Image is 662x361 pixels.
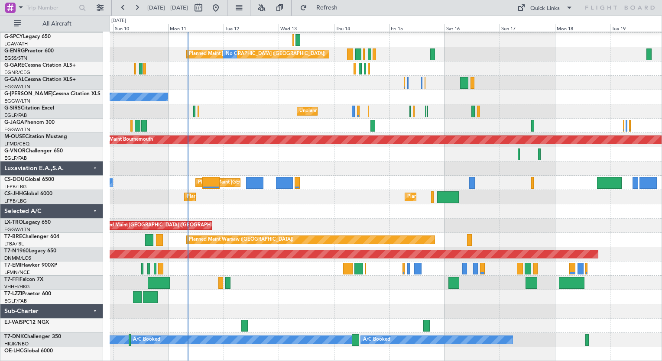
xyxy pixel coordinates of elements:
[4,220,23,225] span: LX-TRO
[4,334,61,339] a: T7-DNKChallenger 350
[4,126,30,133] a: EGGW/LTN
[407,190,544,203] div: Planned Maint [GEOGRAPHIC_DATA] ([GEOGRAPHIC_DATA])
[299,105,442,118] div: Unplanned Maint [GEOGRAPHIC_DATA] ([GEOGRAPHIC_DATA])
[4,91,101,97] a: G-[PERSON_NAME]Cessna Citation XLS
[4,298,27,304] a: EGLF/FAB
[90,219,233,232] div: Unplanned Maint [GEOGRAPHIC_DATA] ([GEOGRAPHIC_DATA])
[363,333,390,346] div: A/C Booked
[4,91,52,97] span: G-[PERSON_NAME]
[26,1,76,14] input: Trip Number
[133,333,160,346] div: A/C Booked
[4,348,23,354] span: OE-LHC
[4,34,23,39] span: G-SPCY
[445,24,500,32] div: Sat 16
[334,24,389,32] div: Thu 14
[4,241,24,247] a: LTBA/ISL
[4,334,24,339] span: T7-DNK
[4,148,26,154] span: G-VNOR
[500,24,555,32] div: Sun 17
[4,106,54,111] a: G-SIRSCitation Excel
[4,48,25,54] span: G-ENRG
[4,112,27,119] a: EGLF/FAB
[4,341,29,347] a: HKJK/NBO
[4,234,59,239] a: T7-BREChallenger 604
[4,320,23,325] span: EJ-VAIS
[4,63,24,68] span: G-GARE
[187,190,323,203] div: Planned Maint [GEOGRAPHIC_DATA] ([GEOGRAPHIC_DATA])
[4,184,27,190] a: LFPB/LBG
[4,226,30,233] a: EGGW/LTN
[4,284,30,290] a: VHHH/HKG
[226,48,246,61] div: No Crew
[4,255,31,261] a: DNMM/LOS
[4,69,30,76] a: EGNR/CEG
[4,134,25,139] span: M-OUSE
[4,320,49,325] a: EJ-VAISPC12 NGX
[4,34,51,39] a: G-SPCYLegacy 650
[4,84,30,90] a: EGGW/LTN
[4,48,54,54] a: G-ENRGPraetor 600
[4,348,53,354] a: OE-LHCGlobal 6000
[4,234,22,239] span: T7-BRE
[90,133,153,146] div: Planned Maint Bournemouth
[189,48,325,61] div: Planned Maint [GEOGRAPHIC_DATA] ([GEOGRAPHIC_DATA])
[4,248,56,254] a: T7-N1960Legacy 650
[168,24,223,32] div: Mon 11
[309,5,345,11] span: Refresh
[4,120,24,125] span: G-JAGA
[555,24,610,32] div: Mon 18
[4,98,30,104] a: EGGW/LTN
[4,55,27,61] a: EGSS/STN
[111,17,126,25] div: [DATE]
[4,191,23,197] span: CS-JHH
[4,263,21,268] span: T7-EMI
[10,17,94,31] button: All Aircraft
[389,24,444,32] div: Fri 15
[4,77,76,82] a: G-GAALCessna Citation XLS+
[4,263,57,268] a: T7-EMIHawker 900XP
[224,24,279,32] div: Tue 12
[530,4,560,13] div: Quick Links
[4,134,67,139] a: M-OUSECitation Mustang
[4,291,22,297] span: T7-LZZI
[513,1,577,15] button: Quick Links
[4,191,52,197] a: CS-JHHGlobal 6000
[4,198,27,204] a: LFPB/LBG
[113,24,168,32] div: Sun 10
[4,269,30,276] a: LFMN/NCE
[189,233,293,246] div: Planned Maint Warsaw ([GEOGRAPHIC_DATA])
[279,24,334,32] div: Wed 13
[4,106,21,111] span: G-SIRS
[147,4,188,12] span: [DATE] - [DATE]
[4,155,27,161] a: EGLF/FAB
[23,21,91,27] span: All Aircraft
[4,291,51,297] a: T7-LZZIPraetor 600
[4,77,24,82] span: G-GAAL
[4,277,19,282] span: T7-FFI
[4,220,51,225] a: LX-TROLegacy 650
[4,63,76,68] a: G-GARECessna Citation XLS+
[4,177,25,182] span: CS-DOU
[4,120,55,125] a: G-JAGAPhenom 300
[198,176,334,189] div: Planned Maint [GEOGRAPHIC_DATA] ([GEOGRAPHIC_DATA])
[4,177,54,182] a: CS-DOUGlobal 6500
[4,41,28,47] a: LGAV/ATH
[4,141,29,147] a: LFMD/CEQ
[4,148,63,154] a: G-VNORChallenger 650
[4,277,43,282] a: T7-FFIFalcon 7X
[296,1,348,15] button: Refresh
[4,248,29,254] span: T7-N1960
